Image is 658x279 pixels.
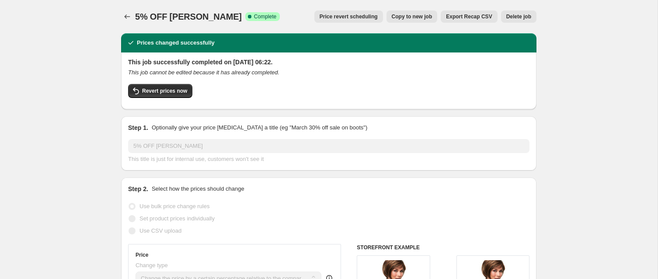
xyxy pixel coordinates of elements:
p: Optionally give your price [MEDICAL_DATA] a title (eg "March 30% off sale on boots") [152,123,367,132]
button: Price revert scheduling [314,10,383,23]
span: Use CSV upload [139,227,181,234]
button: Price change jobs [121,10,133,23]
span: Revert prices now [142,87,187,94]
span: Price revert scheduling [320,13,378,20]
h2: Step 2. [128,185,148,193]
h3: Price [136,251,148,258]
span: Delete job [506,13,531,20]
input: 30% off holiday sale [128,139,529,153]
button: Copy to new job [386,10,438,23]
span: This title is just for internal use, customers won't see it [128,156,264,162]
p: Select how the prices should change [152,185,244,193]
span: Complete [254,13,276,20]
h2: This job successfully completed on [DATE] 06:22. [128,58,529,66]
button: Export Recap CSV [441,10,497,23]
span: Set product prices individually [139,215,215,222]
h6: STOREFRONT EXAMPLE [357,244,529,251]
button: Delete job [501,10,536,23]
h2: Step 1. [128,123,148,132]
span: Export Recap CSV [446,13,492,20]
i: This job cannot be edited because it has already completed. [128,69,279,76]
button: Revert prices now [128,84,192,98]
span: Copy to new job [392,13,432,20]
span: Change type [136,262,168,269]
h2: Prices changed successfully [137,38,215,47]
span: Use bulk price change rules [139,203,209,209]
span: 5% OFF [PERSON_NAME] [135,12,242,21]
